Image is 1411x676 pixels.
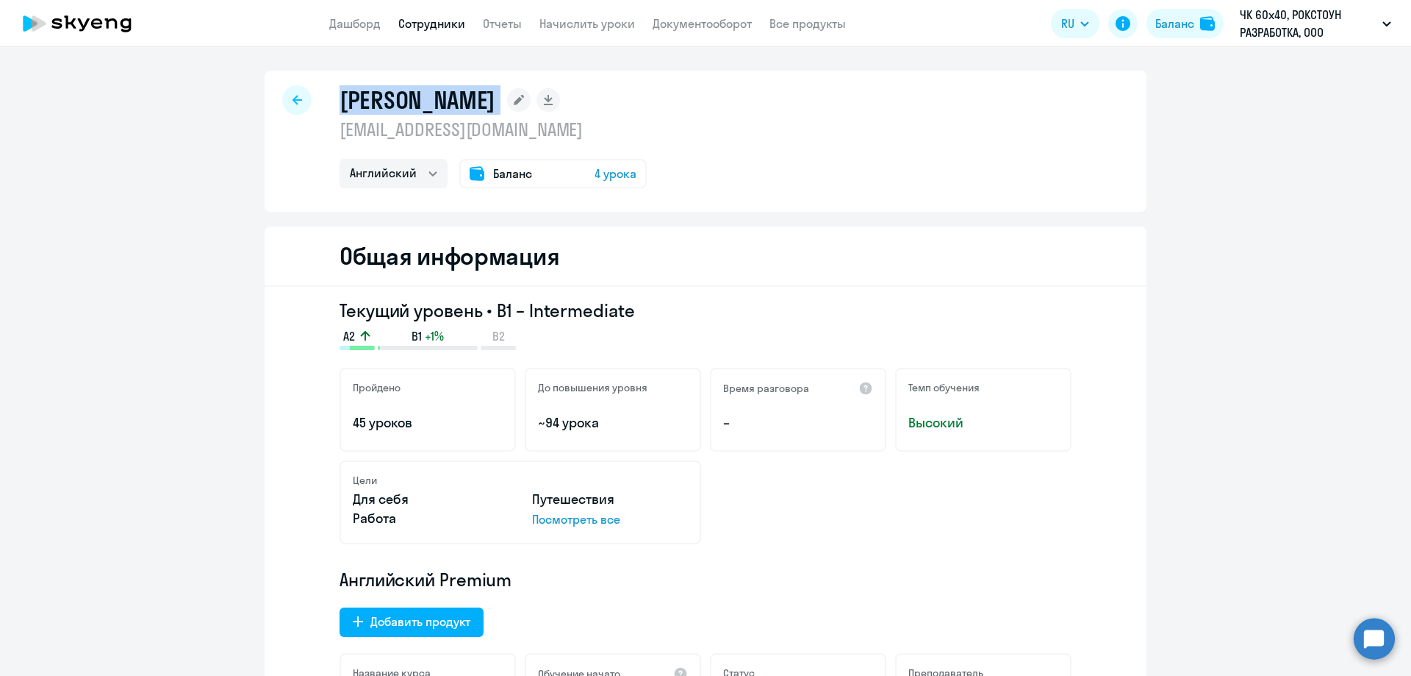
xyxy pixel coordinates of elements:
[1200,16,1215,31] img: balance
[412,328,422,344] span: B1
[723,413,873,433] p: –
[343,328,355,344] span: A2
[353,490,509,509] p: Для себя
[538,381,647,394] h5: До повышения уровня
[398,16,465,31] a: Сотрудники
[483,16,522,31] a: Отчеты
[1155,15,1194,32] div: Баланс
[340,118,647,141] p: [EMAIL_ADDRESS][DOMAIN_NAME]
[492,328,505,344] span: B2
[340,85,495,115] h1: [PERSON_NAME]
[370,613,470,630] div: Добавить продукт
[1051,9,1099,38] button: RU
[340,299,1071,322] h3: Текущий уровень • B1 – Intermediate
[340,241,559,271] h2: Общая информация
[769,16,846,31] a: Все продукты
[1061,15,1074,32] span: RU
[353,474,377,487] h5: Цели
[353,413,503,433] p: 45 уроков
[340,608,484,637] button: Добавить продукт
[538,413,688,433] p: ~94 урока
[353,509,509,528] p: Работа
[1146,9,1224,38] button: Балансbalance
[723,382,809,395] h5: Время разговора
[493,165,532,182] span: Баланс
[532,510,688,528] p: Посмотреть все
[425,328,444,344] span: +1%
[653,16,752,31] a: Документооборот
[539,16,635,31] a: Начислить уроки
[329,16,381,31] a: Дашборд
[340,568,511,591] span: Английский Premium
[1240,6,1376,41] p: ЧК 60х40, РОКСТОУН РАЗРАБОТКА, ООО
[908,381,980,394] h5: Темп обучения
[908,413,1058,433] span: Высокий
[353,381,401,394] h5: Пройдено
[595,165,636,182] span: 4 урока
[532,490,688,509] p: Путешествия
[1232,6,1399,41] button: ЧК 60х40, РОКСТОУН РАЗРАБОТКА, ООО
